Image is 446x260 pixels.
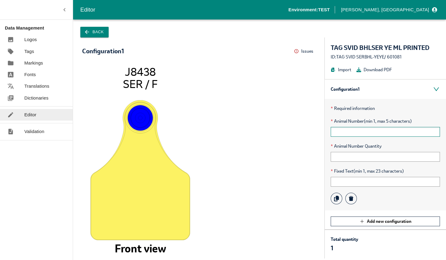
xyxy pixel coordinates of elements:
button: Back [80,27,109,37]
div: TAG SVID BHLSER YE ML PRINTED [331,44,440,52]
tspan: SER / F [123,77,158,91]
p: Dictionaries [24,95,48,101]
p: Required information [331,105,440,112]
p: Markings [24,60,43,66]
span: Fixed Text (min 1, max 23 characters) [331,168,440,174]
p: Tags [24,48,34,55]
div: Editor [80,5,288,14]
p: Validation [24,128,44,135]
button: Issues [294,47,315,56]
p: Environment: TEST [288,6,330,13]
p: Total quantity [331,236,358,243]
div: Configuration 1 [82,48,124,54]
div: Configuration 1 [325,79,446,99]
tspan: J8438 [125,65,156,79]
p: Data Management [5,25,73,31]
button: Import [331,66,351,73]
button: Download PDF [356,66,392,73]
span: Animal Number Quantity [331,143,440,149]
p: 1 [331,244,358,252]
p: Logos [24,36,37,43]
tspan: Front view [114,241,166,255]
button: Add new configuration [331,216,440,226]
p: Editor [24,111,37,118]
span: Animal Number (min 1, max 5 characters) [331,118,440,125]
p: Fonts [24,71,36,78]
button: profile [339,5,439,15]
p: Translations [24,83,49,90]
div: ID: TAG SVID SERBHL-YEYE / 601081 [331,54,440,60]
p: [PERSON_NAME], [GEOGRAPHIC_DATA] [341,6,429,13]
